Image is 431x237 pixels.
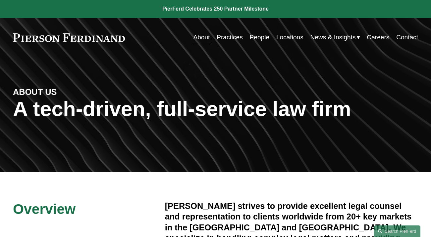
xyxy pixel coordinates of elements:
[396,31,418,44] a: Contact
[13,87,57,97] strong: ABOUT US
[13,201,76,217] span: Overview
[310,31,360,44] a: folder dropdown
[367,31,389,44] a: Careers
[374,225,420,237] a: Search this site
[217,31,243,44] a: Practices
[310,32,356,43] span: News & Insights
[13,97,418,121] h1: A tech-driven, full-service law firm
[193,31,210,44] a: About
[276,31,303,44] a: Locations
[250,31,270,44] a: People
